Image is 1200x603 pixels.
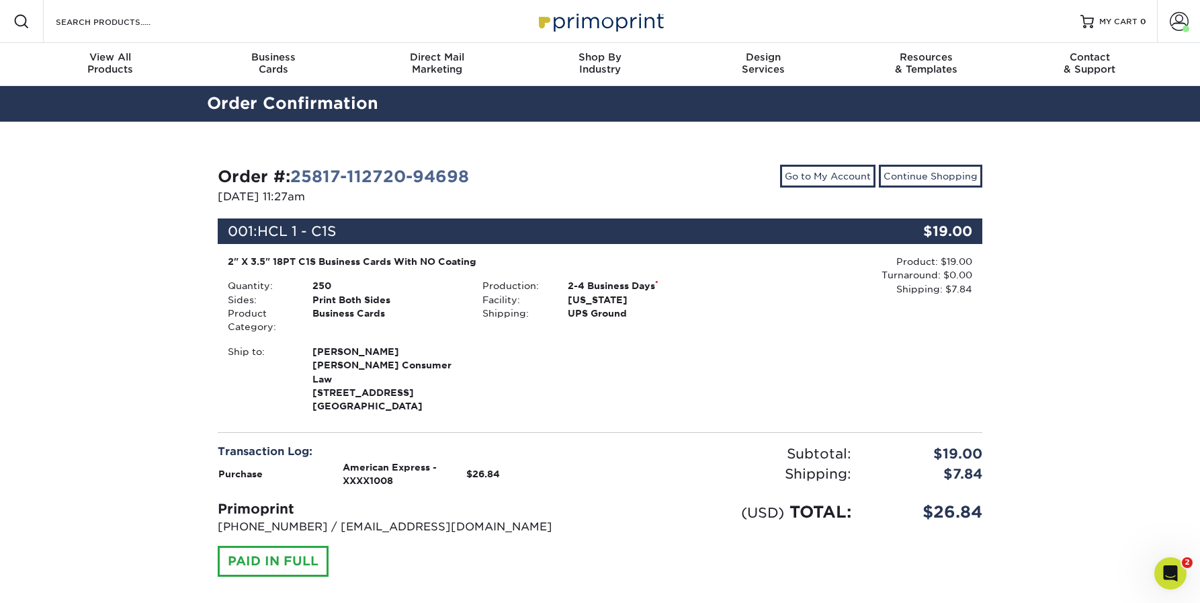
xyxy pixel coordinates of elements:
input: SEARCH PRODUCTS..... [54,13,185,30]
strong: [GEOGRAPHIC_DATA] [312,345,462,412]
iframe: Intercom live chat [1154,557,1187,590]
div: 001: [218,218,855,244]
div: UPS Ground [558,307,728,320]
a: Direct MailMarketing [355,43,519,86]
p: [DATE] 11:27am [218,189,590,205]
p: [PHONE_NUMBER] / [EMAIL_ADDRESS][DOMAIN_NAME] [218,519,590,535]
div: 2" X 3.5" 18PT C1S Business Cards With NO Coating [228,255,718,268]
span: Business [192,51,355,63]
div: Services [681,51,845,75]
div: Business Cards [302,307,472,334]
div: Marketing [355,51,519,75]
strong: $26.84 [466,469,500,479]
div: Industry [519,51,682,75]
a: Shop ByIndustry [519,43,682,86]
div: [US_STATE] [558,293,728,307]
div: Subtotal: [600,444,861,464]
div: Cards [192,51,355,75]
div: Product: $19.00 Turnaround: $0.00 Shipping: $7.84 [728,255,972,296]
div: & Support [1008,51,1171,75]
span: Resources [845,51,1008,63]
div: Sides: [218,293,302,307]
div: Products [29,51,192,75]
h2: Order Confirmation [197,91,1003,116]
strong: Purchase [218,469,263,479]
span: [PERSON_NAME] Consumer Law [312,358,462,386]
div: Product Category: [218,307,302,334]
span: Direct Mail [355,51,519,63]
span: HCL 1 - C1S [257,223,336,239]
div: $19.00 [855,218,982,244]
span: 0 [1140,17,1146,26]
img: Primoprint [533,7,667,36]
span: [STREET_ADDRESS] [312,386,462,399]
strong: American Express - XXXX1008 [343,462,437,486]
div: $26.84 [861,500,992,524]
span: View All [29,51,192,63]
div: PAID IN FULL [218,546,329,577]
div: Shipping: [600,464,861,484]
div: 2-4 Business Days [558,279,728,292]
div: 250 [302,279,472,292]
div: Ship to: [218,345,302,413]
a: Resources& Templates [845,43,1008,86]
a: 25817-112720-94698 [290,167,469,186]
div: Production: [472,279,557,292]
span: TOTAL: [789,502,851,522]
a: Go to My Account [780,165,875,188]
a: DesignServices [681,43,845,86]
span: Contact [1008,51,1171,63]
div: Print Both Sides [302,293,472,307]
div: Transaction Log: [218,444,590,460]
span: 2 [1182,557,1193,568]
strong: Order #: [218,167,469,186]
span: Shop By [519,51,682,63]
a: View AllProducts [29,43,192,86]
span: [PERSON_NAME] [312,345,462,358]
a: Continue Shopping [879,165,982,188]
a: Contact& Support [1008,43,1171,86]
small: (USD) [741,504,784,521]
a: BusinessCards [192,43,355,86]
div: Shipping: [472,307,557,320]
div: Facility: [472,293,557,307]
div: Quantity: [218,279,302,292]
span: MY CART [1099,16,1138,28]
div: $19.00 [861,444,992,464]
div: Primoprint [218,499,590,519]
div: $7.84 [861,464,992,484]
div: & Templates [845,51,1008,75]
span: Design [681,51,845,63]
iframe: Google Customer Reviews [3,562,114,598]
